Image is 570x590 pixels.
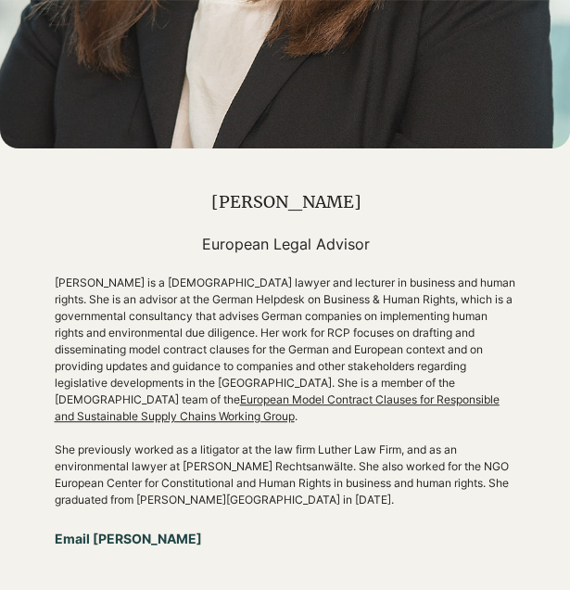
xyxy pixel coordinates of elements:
a: Email Michaela [55,518,217,560]
h5: European Legal Advisor [55,235,518,253]
span: Email [PERSON_NAME] [55,530,202,548]
h1: [PERSON_NAME] [55,191,518,212]
p: She previously worked as a litigator at the law firm Luther Law Firm, and as an environmental law... [55,442,518,508]
p: [PERSON_NAME] is a [DEMOGRAPHIC_DATA] lawyer and lecturer in business and human rights. She is an... [55,275,518,425]
a: European Model Contract Clauses for Responsible and Sustainable Supply Chains Working Group [55,392,500,423]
